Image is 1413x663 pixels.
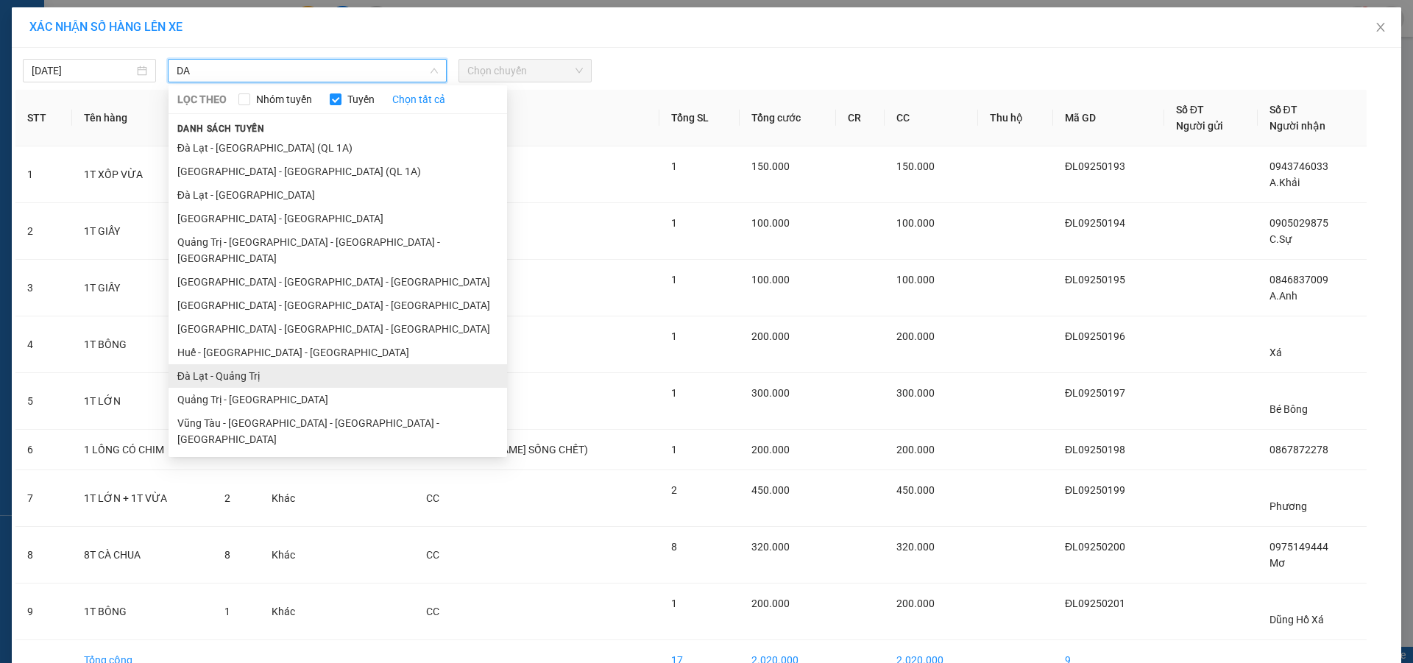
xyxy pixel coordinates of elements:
[896,444,935,455] span: 200.000
[740,90,836,146] th: Tổng cước
[260,470,322,527] td: Khác
[836,90,885,146] th: CR
[896,274,935,286] span: 100.000
[978,90,1053,146] th: Thu hộ
[169,122,274,135] span: Danh sách tuyến
[1065,160,1125,172] span: ĐL09250193
[15,430,72,470] td: 6
[1269,160,1328,172] span: 0943746033
[15,373,72,430] td: 5
[72,260,213,316] td: 1T GIẤY
[1269,104,1297,116] span: Số ĐT
[671,444,677,455] span: 1
[414,90,659,146] th: Ghi chú
[72,146,213,203] td: 1T XỐP VỪA
[72,584,213,640] td: 1T BÔNG
[169,388,507,411] li: Quảng Trị - [GEOGRAPHIC_DATA]
[671,330,677,342] span: 1
[430,66,439,75] span: down
[671,387,677,399] span: 1
[671,484,677,496] span: 2
[1269,541,1328,553] span: 0975149444
[72,203,213,260] td: 1T GIẤY
[751,444,790,455] span: 200.000
[1269,290,1297,302] span: A.Anh
[1065,598,1125,609] span: ĐL09250201
[15,146,72,203] td: 1
[15,90,72,146] th: STT
[1269,557,1285,569] span: Mơ
[72,527,213,584] td: 8T CÀ CHUA
[1269,177,1300,188] span: A.Khải
[1176,120,1223,132] span: Người gửi
[896,598,935,609] span: 200.000
[392,91,445,107] a: Chọn tất cả
[1269,614,1324,625] span: Dũng Hồ Xá
[896,387,935,399] span: 300.000
[896,330,935,342] span: 200.000
[72,470,213,527] td: 1T LỚN + 1T VỪA
[169,411,507,451] li: Vũng Tàu - [GEOGRAPHIC_DATA] - [GEOGRAPHIC_DATA] - [GEOGRAPHIC_DATA]
[671,541,677,553] span: 8
[169,364,507,388] li: Đà Lạt - Quảng Trị
[1065,541,1125,553] span: ĐL09250200
[169,270,507,294] li: [GEOGRAPHIC_DATA] - [GEOGRAPHIC_DATA] - [GEOGRAPHIC_DATA]
[885,90,978,146] th: CC
[751,274,790,286] span: 100.000
[224,606,230,617] span: 1
[260,527,322,584] td: Khác
[15,470,72,527] td: 7
[72,430,213,470] td: 1 LỒNG CÓ CHIM
[1065,387,1125,399] span: ĐL09250197
[169,230,507,270] li: Quảng Trị - [GEOGRAPHIC_DATA] - [GEOGRAPHIC_DATA] - [GEOGRAPHIC_DATA]
[467,60,583,82] span: Chọn chuyến
[72,316,213,373] td: 1T BÔNG
[169,294,507,317] li: [GEOGRAPHIC_DATA] - [GEOGRAPHIC_DATA] - [GEOGRAPHIC_DATA]
[659,90,740,146] th: Tổng SL
[1269,233,1292,245] span: C.Sự
[1065,444,1125,455] span: ĐL09250198
[896,541,935,553] span: 320.000
[1360,7,1401,49] button: Close
[72,90,213,146] th: Tên hàng
[29,20,183,34] span: XÁC NHẬN SỐ HÀNG LÊN XE
[1269,120,1325,132] span: Người nhận
[751,217,790,229] span: 100.000
[1269,347,1282,358] span: Xá
[15,584,72,640] td: 9
[426,549,439,561] span: CC
[32,63,134,79] input: 15/09/2025
[169,136,507,160] li: Đà Lạt - [GEOGRAPHIC_DATA] (QL 1A)
[177,91,227,107] span: LỌC THEO
[751,541,790,553] span: 320.000
[169,317,507,341] li: [GEOGRAPHIC_DATA] - [GEOGRAPHIC_DATA] - [GEOGRAPHIC_DATA]
[896,160,935,172] span: 150.000
[426,444,588,455] span: CC ( [PERSON_NAME] SỐNG CHẾT)
[671,274,677,286] span: 1
[1176,104,1204,116] span: Số ĐT
[1269,500,1307,512] span: Phương
[15,203,72,260] td: 2
[426,606,439,617] span: CC
[250,91,318,107] span: Nhóm tuyến
[1065,274,1125,286] span: ĐL09250195
[15,527,72,584] td: 8
[1375,21,1387,33] span: close
[1065,330,1125,342] span: ĐL09250196
[1269,403,1308,415] span: Bé Bông
[72,373,213,430] td: 1T LỚN
[169,341,507,364] li: Huế - [GEOGRAPHIC_DATA] - [GEOGRAPHIC_DATA]
[15,316,72,373] td: 4
[671,598,677,609] span: 1
[1065,217,1125,229] span: ĐL09250194
[751,484,790,496] span: 450.000
[1269,217,1328,229] span: 0905029875
[896,217,935,229] span: 100.000
[1053,90,1164,146] th: Mã GD
[751,160,790,172] span: 150.000
[169,160,507,183] li: [GEOGRAPHIC_DATA] - [GEOGRAPHIC_DATA] (QL 1A)
[260,584,322,640] td: Khác
[341,91,380,107] span: Tuyến
[169,183,507,207] li: Đà Lạt - [GEOGRAPHIC_DATA]
[671,217,677,229] span: 1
